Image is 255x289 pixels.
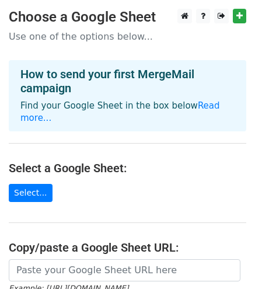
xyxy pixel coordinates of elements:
[20,67,235,95] h4: How to send your first MergeMail campaign
[20,100,220,123] a: Read more...
[9,30,246,43] p: Use one of the options below...
[20,100,235,124] p: Find your Google Sheet in the box below
[9,161,246,175] h4: Select a Google Sheet:
[9,241,246,255] h4: Copy/paste a Google Sheet URL:
[9,184,53,202] a: Select...
[9,9,246,26] h3: Choose a Google Sheet
[9,259,240,281] input: Paste your Google Sheet URL here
